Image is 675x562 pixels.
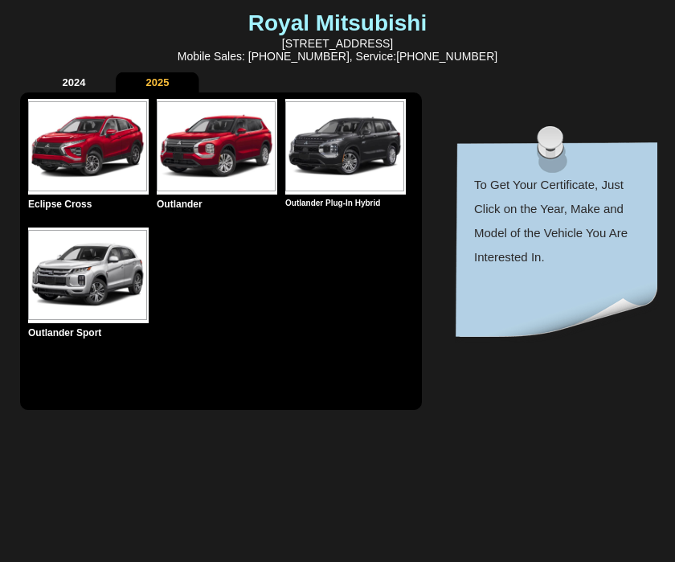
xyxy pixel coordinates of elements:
img: 2025 Mitsubishi Outlander Sport [28,230,147,320]
h3: Eclipse Cross [28,199,149,210]
img: 2025 Mitsubishi Eclipse Cross [28,101,147,191]
img: 2025 Mitsubishi Outlander Plug-In Hybrid [285,101,404,191]
span: [PHONE_NUMBER] [248,50,350,63]
h4: [STREET_ADDRESS] [16,37,659,50]
h3: Outlander Sport [28,327,149,338]
h2: Royal Mitsubishi [16,10,659,36]
span: [PHONE_NUMBER] [396,50,497,63]
h3: Outlander [157,199,277,210]
span: Mobile Sales: [178,50,245,63]
a: 2024 [63,76,86,88]
img: 2025 Mitsubishi Outlander [157,101,276,191]
h3: Outlander Plug-In Hybrid [285,199,406,207]
h4: , Service: [16,50,659,63]
div: To Get Your Certificate, Just Click on the Year, Make and Model of the Vehicle You Are Interested... [474,173,646,269]
a: 2025 [116,72,199,92]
